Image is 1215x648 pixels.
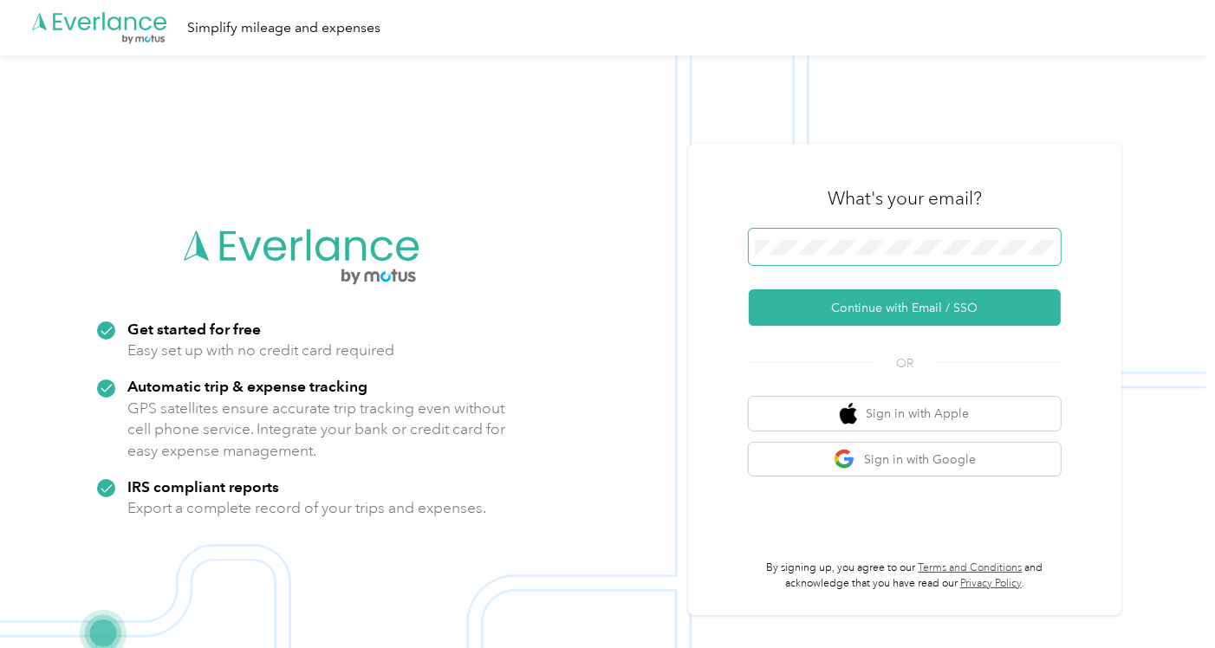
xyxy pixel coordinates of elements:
h3: What's your email? [828,186,982,211]
a: Terms and Conditions [919,561,1023,574]
p: By signing up, you agree to our and acknowledge that you have read our . [749,561,1061,591]
button: Continue with Email / SSO [749,289,1061,326]
button: google logoSign in with Google [749,443,1061,476]
strong: Automatic trip & expense tracking [127,377,367,395]
img: google logo [834,449,855,470]
button: apple logoSign in with Apple [749,397,1061,431]
span: OR [874,354,935,373]
p: Export a complete record of your trips and expenses. [127,497,486,519]
p: GPS satellites ensure accurate trip tracking even without cell phone service. Integrate your bank... [127,398,506,462]
div: Simplify mileage and expenses [187,17,380,39]
a: Privacy Policy [960,577,1022,590]
p: Easy set up with no credit card required [127,340,394,361]
strong: Get started for free [127,320,261,338]
strong: IRS compliant reports [127,477,279,496]
img: apple logo [840,403,857,424]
